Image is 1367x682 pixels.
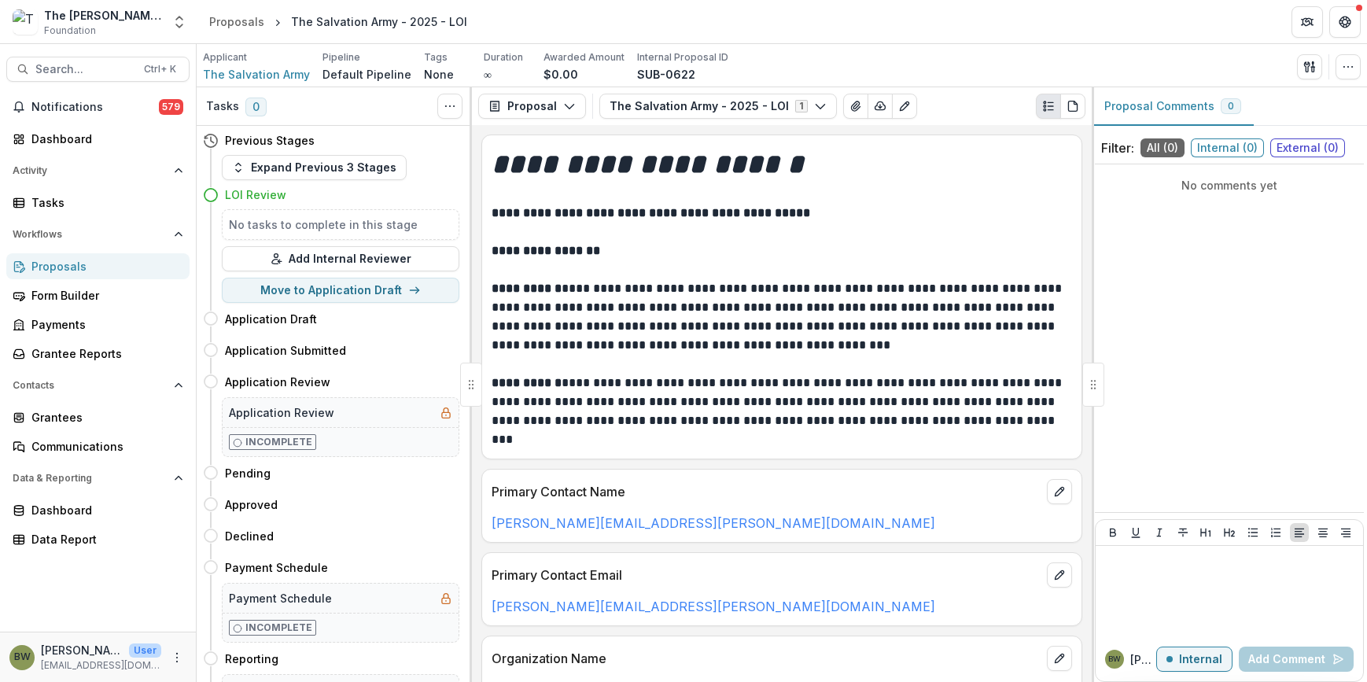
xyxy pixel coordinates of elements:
[245,435,312,449] p: Incomplete
[225,311,317,327] h4: Application Draft
[31,131,177,147] div: Dashboard
[225,186,286,203] h4: LOI Review
[44,7,162,24] div: The [PERSON_NAME] Foundation
[13,229,168,240] span: Workflows
[44,24,96,38] span: Foundation
[13,473,168,484] span: Data & Reporting
[492,566,1041,584] p: Primary Contact Email
[229,216,452,233] h5: No tasks to complete in this stage
[35,63,134,76] span: Search...
[1140,138,1185,157] span: All ( 0 )
[492,599,935,614] a: [PERSON_NAME][EMAIL_ADDRESS][PERSON_NAME][DOMAIN_NAME]
[6,341,190,367] a: Grantee Reports
[6,126,190,152] a: Dashboard
[1314,523,1332,542] button: Align Center
[492,515,935,531] a: [PERSON_NAME][EMAIL_ADDRESS][PERSON_NAME][DOMAIN_NAME]
[225,465,271,481] h4: Pending
[206,100,239,113] h3: Tasks
[31,101,159,114] span: Notifications
[245,621,312,635] p: Incomplete
[1336,523,1355,542] button: Align Right
[599,94,837,119] button: The Salvation Army - 2025 - LOI1
[1126,523,1145,542] button: Underline
[229,404,334,421] h5: Application Review
[6,404,190,430] a: Grantees
[1290,523,1309,542] button: Align Left
[1196,523,1215,542] button: Heading 1
[1101,138,1134,157] p: Filter:
[168,648,186,667] button: More
[1092,87,1254,126] button: Proposal Comments
[1047,646,1072,671] button: edit
[203,66,310,83] a: The Salvation Army
[31,287,177,304] div: Form Builder
[1047,479,1072,504] button: edit
[1329,6,1361,38] button: Get Help
[1228,101,1234,112] span: 0
[543,50,625,65] p: Awarded Amount
[1220,523,1239,542] button: Heading 2
[843,94,868,119] button: View Attached Files
[1239,647,1354,672] button: Add Comment
[13,380,168,391] span: Contacts
[1270,138,1345,157] span: External ( 0 )
[6,526,190,552] a: Data Report
[637,66,695,83] p: SUB-0622
[1191,138,1264,157] span: Internal ( 0 )
[6,312,190,337] a: Payments
[291,13,467,30] div: The Salvation Army - 2025 - LOI
[6,466,190,491] button: Open Data & Reporting
[229,590,332,606] h5: Payment Schedule
[1174,523,1192,542] button: Strike
[225,559,328,576] h4: Payment Schedule
[6,222,190,247] button: Open Workflows
[31,502,177,518] div: Dashboard
[484,66,492,83] p: ∞
[203,50,247,65] p: Applicant
[1036,94,1061,119] button: Plaintext view
[245,98,267,116] span: 0
[6,158,190,183] button: Open Activity
[1104,523,1122,542] button: Bold
[6,373,190,398] button: Open Contacts
[424,66,454,83] p: None
[31,258,177,275] div: Proposals
[637,50,728,65] p: Internal Proposal ID
[41,642,123,658] p: [PERSON_NAME]
[424,50,448,65] p: Tags
[322,66,411,83] p: Default Pipeline
[1291,6,1323,38] button: Partners
[31,194,177,211] div: Tasks
[1130,651,1156,668] p: [PERSON_NAME]
[892,94,917,119] button: Edit as form
[6,94,190,120] button: Notifications579
[1047,562,1072,588] button: edit
[1060,94,1085,119] button: PDF view
[14,652,31,662] div: Blair White
[1179,653,1222,666] p: Internal
[168,6,190,38] button: Open entity switcher
[6,190,190,216] a: Tasks
[6,282,190,308] a: Form Builder
[13,165,168,176] span: Activity
[543,66,578,83] p: $0.00
[1266,523,1285,542] button: Ordered List
[225,342,346,359] h4: Application Submitted
[31,345,177,362] div: Grantee Reports
[13,9,38,35] img: The Bolick Foundation
[484,50,523,65] p: Duration
[1244,523,1262,542] button: Bullet List
[225,496,278,513] h4: Approved
[1101,177,1358,194] p: No comments yet
[222,278,459,303] button: Move to Application Draft
[225,132,315,149] h4: Previous Stages
[31,409,177,426] div: Grantees
[6,253,190,279] a: Proposals
[31,438,177,455] div: Communications
[6,57,190,82] button: Search...
[225,651,278,667] h4: Reporting
[1156,647,1233,672] button: Internal
[492,649,1041,668] p: Organization Name
[31,316,177,333] div: Payments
